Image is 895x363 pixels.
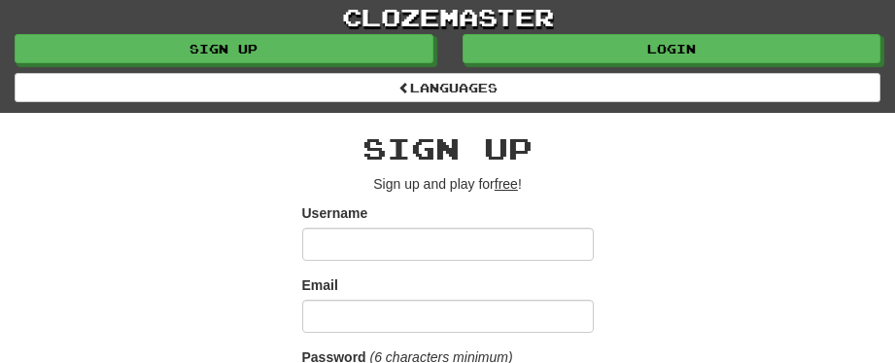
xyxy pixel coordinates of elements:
h2: Sign up [302,132,594,164]
label: Email [302,275,338,295]
a: Sign up [15,34,433,63]
a: Login [463,34,881,63]
label: Username [302,203,368,223]
a: Languages [15,73,880,102]
u: free [495,176,518,192]
p: Sign up and play for ! [302,174,594,194]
